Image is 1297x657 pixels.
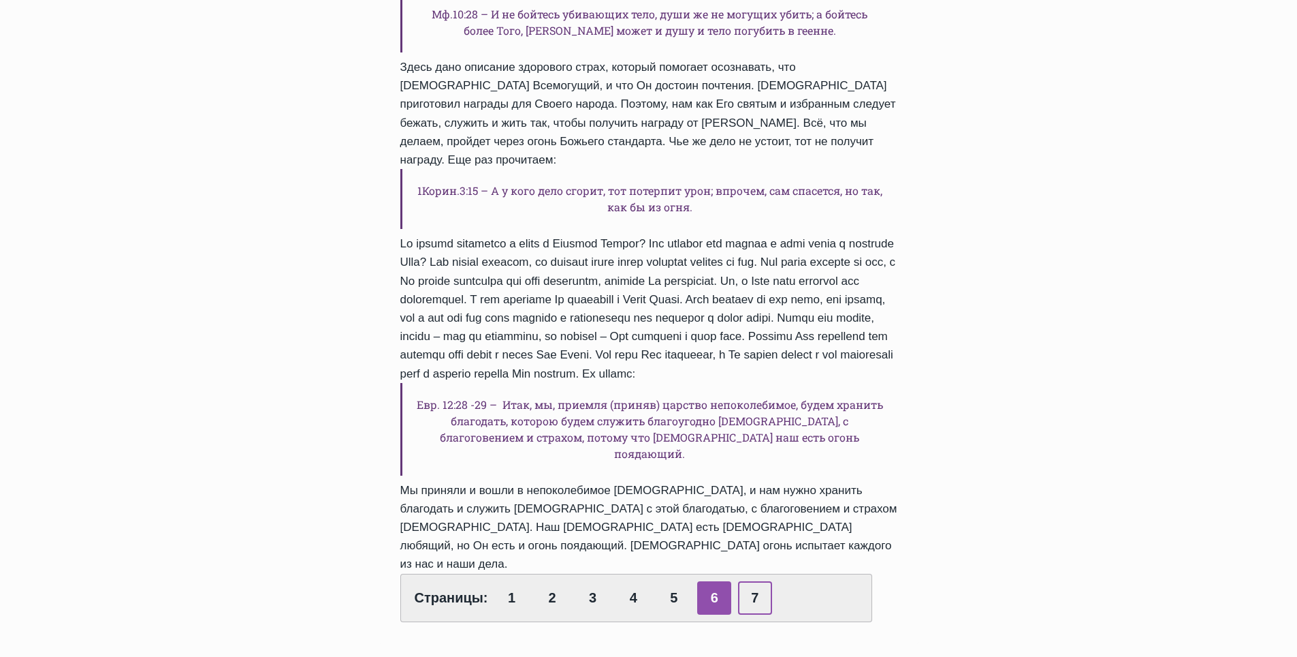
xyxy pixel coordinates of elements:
[616,581,650,615] a: 4
[400,383,897,476] h6: Евр. 12:28 -29 – Итак, мы, приемля (приняв) царство непоколебимое, будем хранить благодать, котор...
[738,581,772,615] a: 7
[657,581,691,615] a: 5
[400,169,897,229] h6: 1Корин.3:15 – А у кого дело сгорит, тот потерпит урон; впрочем, сам спасется, но так, как бы из о...
[576,581,610,615] a: 3
[697,581,731,615] span: 6
[495,581,529,615] a: 1
[535,581,569,615] a: 2
[400,574,873,622] div: Страницы:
